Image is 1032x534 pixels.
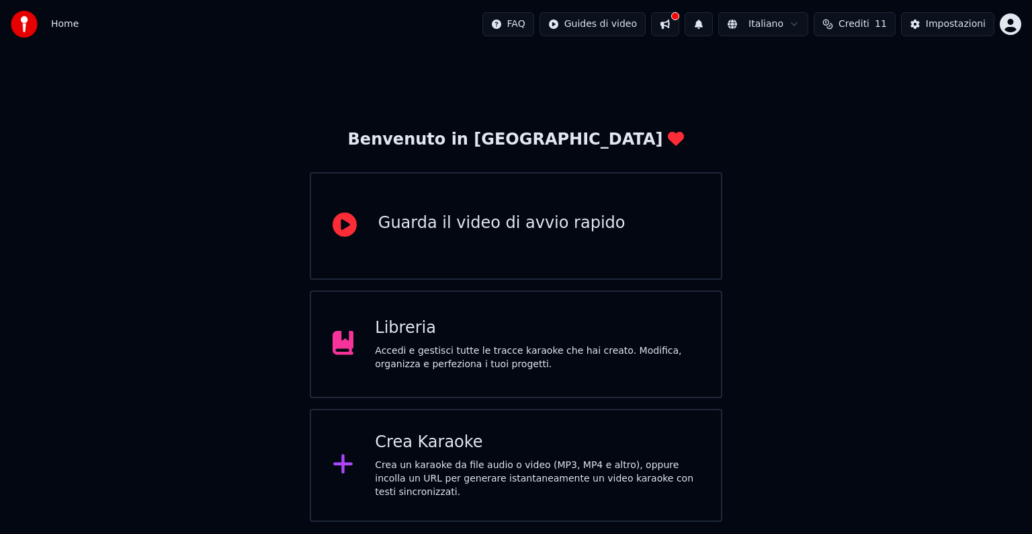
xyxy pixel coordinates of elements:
button: Guides di video [540,12,646,36]
span: Crediti [838,17,869,31]
div: Benvenuto in [GEOGRAPHIC_DATA] [348,129,685,151]
span: Home [51,17,79,31]
div: Guarda il video di avvio rapido [378,213,626,234]
nav: breadcrumb [51,17,79,31]
img: youka [11,11,38,38]
div: Impostazioni [926,17,986,31]
button: Crediti11 [814,12,896,36]
div: Crea un karaoke da file audio o video (MP3, MP4 e altro), oppure incolla un URL per generare ista... [375,459,699,499]
div: Crea Karaoke [375,432,699,453]
button: FAQ [482,12,534,36]
span: 11 [875,17,887,31]
button: Impostazioni [901,12,994,36]
div: Accedi e gestisci tutte le tracce karaoke che hai creato. Modifica, organizza e perfeziona i tuoi... [375,344,699,371]
div: Libreria [375,317,699,339]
